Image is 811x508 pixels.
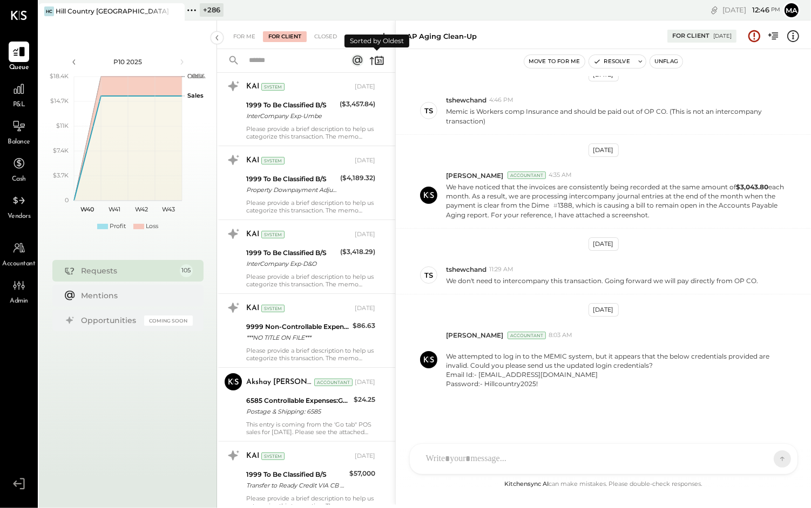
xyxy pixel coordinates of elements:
text: $18.4K [50,72,69,80]
div: P10 2025 [82,57,174,66]
div: 1999 To Be Classified B/S [246,469,346,480]
div: [DATE] [355,452,375,461]
div: 1999 To Be Classified B/S [246,100,336,111]
div: 9999 Non-Controllable Expenses:Other Income and Expenses:To Be Classified P&L [246,321,349,332]
div: ts [424,270,433,280]
div: $57,000 [349,468,375,479]
div: KAI [246,229,259,240]
a: Cash [1,153,37,184]
text: Sales [187,92,204,99]
text: $14.7K [50,97,69,105]
span: 8:03 AM [549,331,572,340]
div: InterCompany Exp-Umbe [246,111,336,121]
a: Accountant [1,238,37,269]
div: [DATE] [589,143,619,157]
div: InterCompany Exp-D&O [246,258,337,269]
div: Hill Country [GEOGRAPHIC_DATA] [56,6,168,16]
div: Postage & Shipping: 6585 [246,406,350,417]
div: System [261,83,285,91]
span: 4:35 AM [549,171,572,180]
div: [DATE] [589,303,619,317]
div: Property Downpayment Adjustment -Clear from bank on [DATE] [246,184,337,195]
span: Queue [9,63,29,73]
div: Akshay [PERSON_NAME] [246,377,312,388]
div: HC [44,6,54,16]
div: [DATE] [589,237,619,251]
div: Sorted by Oldest [344,35,409,47]
div: System [261,157,285,164]
div: 6585 Controllable Expenses:General & Administrative Expenses:Postage & Shipping [246,395,350,406]
div: Accountant [314,379,353,386]
p: We don't need to intercompany this transaction. Going forward we will pay directly from OP CO. [446,276,758,285]
div: System [261,452,285,460]
span: Admin [10,297,28,306]
div: Opportunities [82,315,139,326]
div: ($3,418.29) [340,246,375,257]
div: KAI [246,451,259,462]
p: We have noticed that the invoices are consistently being recorded at the same amount of each mont... [446,182,785,219]
a: Admin [1,275,37,306]
div: Transfer to Ready Credit VIA CB USOLREFERENCE # 076756 [246,480,346,491]
div: [DATE] [355,378,375,387]
text: $7.4K [53,147,69,154]
text: W43 [162,205,175,213]
div: AP Aging Clean-up [407,31,477,42]
div: Profit [110,222,126,231]
div: Closed [309,31,342,42]
div: [DATE] [355,304,375,313]
div: Accountant [508,332,546,339]
p: We attempted to log in to the MEMIC system, but it appears that the below credentials provided ar... [446,342,785,388]
span: 11:29 AM [489,265,513,274]
span: P&L [13,100,25,110]
div: [DATE] [355,230,375,239]
div: KAI [246,303,259,314]
div: Please provide a brief description to help us categorize this transaction. The memo might be help... [246,125,375,140]
span: [PERSON_NAME] [446,331,503,340]
button: Unflag [650,55,682,68]
text: W42 [135,205,148,213]
div: Accountant [508,171,546,179]
a: Queue [1,42,37,73]
div: KAI [246,81,259,92]
div: ($3,457.84) [340,99,375,109]
div: $86.63 [353,320,375,331]
text: $3.7K [53,171,69,179]
div: System [261,231,285,238]
div: [DATE] [713,32,732,40]
span: # [553,202,558,209]
text: W41 [109,205,120,213]
span: Cash [12,175,26,184]
div: [DATE] [355,156,375,165]
div: For Me [228,31,261,42]
div: 1999 To Be Classified B/S [246,174,337,184]
div: copy link [709,4,720,16]
span: 4:46 PM [489,96,513,105]
div: Please provide a brief description to help us categorize this transaction. The memo might be help... [246,347,375,362]
div: For Client [672,32,709,40]
div: System [261,305,285,312]
span: Accountant [3,259,36,269]
div: For Client [263,31,307,42]
div: This entry is coming from the 'Go tab" POS sales for [DATE]. Please see the attached screenshot f... [246,421,375,436]
div: 1999 To Be Classified B/S [246,248,337,258]
span: tshewchand [446,95,486,105]
strong: $3,043.80 [736,183,768,191]
div: ts [424,106,433,116]
a: Vendors [1,190,37,222]
div: 105 [180,264,193,277]
div: Requests [82,265,174,276]
span: tshewchand [446,265,486,274]
div: KAI [246,155,259,166]
text: $11K [56,122,69,129]
div: [DATE] [355,83,375,91]
a: Balance [1,116,37,147]
button: Move to for me [524,55,585,68]
a: P&L [1,79,37,110]
div: Loss [146,222,158,231]
span: Vendors [8,212,31,222]
div: ($4,189.32) [340,173,375,183]
button: Resolve [589,55,634,68]
div: + 286 [200,3,224,17]
text: W40 [80,205,94,213]
text: OPEX [187,72,205,80]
